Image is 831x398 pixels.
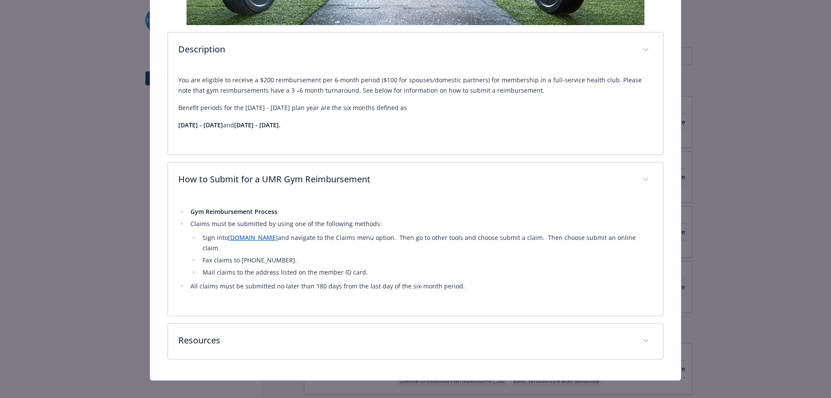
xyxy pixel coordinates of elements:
[200,267,653,278] li: Mail claims to the address listed on the member ID card.
[178,121,223,129] strong: [DATE] - [DATE]
[168,32,664,68] div: Description
[190,207,277,216] strong: Gym Reimbursement Process
[178,43,632,56] p: Description
[200,233,653,253] li: Sign into and navigate to the Claims menu option. Then go to other tools and choose submit a clai...
[178,120,653,130] p: and
[168,68,664,155] div: Description
[200,255,653,265] li: Fax claims to [PHONE_NUMBER].
[178,75,653,96] p: You are eligible to receive a $200 reimbursement per 6-month period ($100 for spouses/domestic pa...
[178,334,632,347] p: Resources
[188,219,653,278] li: Claims must be submitted by using one of the following methods:
[168,324,664,359] div: Resources
[168,198,664,316] div: How to Submit for a UMR Gym Reimbursement
[228,233,278,242] a: [DOMAIN_NAME]
[234,121,280,129] strong: [DATE] - [DATE].
[168,162,664,198] div: How to Submit for a UMR Gym Reimbursement
[188,281,653,291] li: All claims must be submitted no later than 180 days from the last day of the six-month period.
[178,173,632,186] p: How to Submit for a UMR Gym Reimbursement
[178,103,653,113] p: Benefit periods for the [DATE] - [DATE] plan year are the six months defined as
